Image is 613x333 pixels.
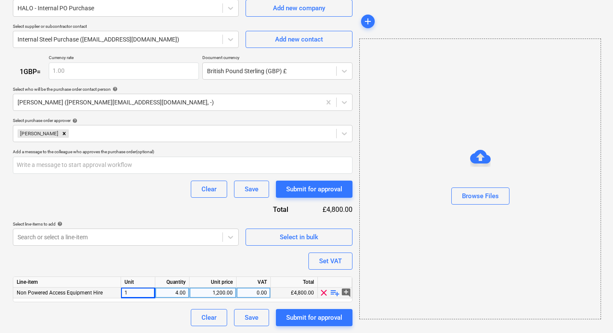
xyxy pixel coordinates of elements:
button: Browse Files [451,187,509,205]
div: Set VAT [319,256,342,267]
div: Select in bulk [280,232,318,243]
div: Select line-items to add [13,221,239,227]
div: Select purchase order approver [13,118,352,123]
div: [PERSON_NAME] [18,129,59,138]
div: Total [271,277,318,288]
div: Add new contact [275,34,323,45]
div: 4.00 [159,288,186,298]
div: Quantity [155,277,190,288]
div: Line-item [13,277,121,288]
div: Browse Files [359,39,601,319]
button: Submit for approval [276,181,352,198]
div: £4,800.00 [302,205,352,214]
div: Add new company [273,3,325,14]
button: Clear [191,181,227,198]
span: add_comment [341,288,351,298]
span: help [71,118,77,123]
div: Submit for approval [286,184,342,195]
span: help [56,221,62,226]
div: Clear [201,184,216,195]
iframe: Chat Widget [570,292,613,333]
div: 1,200.00 [193,288,233,298]
span: add [363,16,373,27]
div: Browse Files [462,190,499,202]
div: Save [245,312,258,323]
div: 1 [121,288,155,298]
div: Select who will be the purchase order contact person [13,86,352,92]
div: Add a message to the colleague who approves the purchase order (optional) [13,149,352,155]
button: Save [234,309,269,326]
span: Non Powered Access Equipment Hire [17,290,103,296]
div: Clear [201,312,216,323]
button: Add new contact [246,31,352,48]
div: Unit [121,277,155,288]
button: Clear [191,309,227,326]
div: Save [245,184,258,195]
div: Unit price [190,277,237,288]
span: playlist_add [330,288,340,298]
button: Set VAT [308,253,352,270]
p: Document currency [202,55,352,62]
input: Write a message to start approval workflow [13,157,352,174]
div: Total [241,205,302,214]
p: Currency rate [49,55,199,62]
div: VAT [237,277,271,288]
div: £4,800.00 [271,288,318,298]
button: Select in bulk [246,229,352,246]
div: 1 GBP = [13,68,49,76]
button: Save [234,181,269,198]
span: clear [319,288,329,298]
span: help [111,86,118,92]
p: Select supplier or subcontractor contact [13,24,239,31]
div: Remove Tom McKeown [59,129,69,138]
button: Submit for approval [276,309,352,326]
div: 0.00 [240,288,267,298]
div: Submit for approval [286,312,342,323]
